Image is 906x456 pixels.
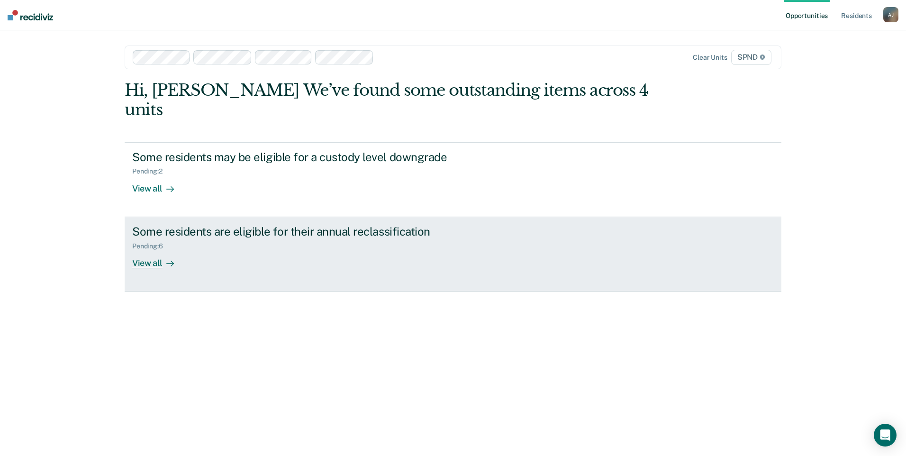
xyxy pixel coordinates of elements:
[132,167,170,175] div: Pending : 2
[132,150,465,164] div: Some residents may be eligible for a custody level downgrade
[132,242,171,250] div: Pending : 6
[132,175,185,194] div: View all
[125,142,781,217] a: Some residents may be eligible for a custody level downgradePending:2View all
[883,7,898,22] div: A J
[132,225,465,238] div: Some residents are eligible for their annual reclassification
[693,54,727,62] div: Clear units
[8,10,53,20] img: Recidiviz
[125,81,650,119] div: Hi, [PERSON_NAME] We’ve found some outstanding items across 4 units
[731,50,771,65] span: SPND
[874,424,897,447] div: Open Intercom Messenger
[125,217,781,292] a: Some residents are eligible for their annual reclassificationPending:6View all
[132,250,185,268] div: View all
[883,7,898,22] button: AJ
